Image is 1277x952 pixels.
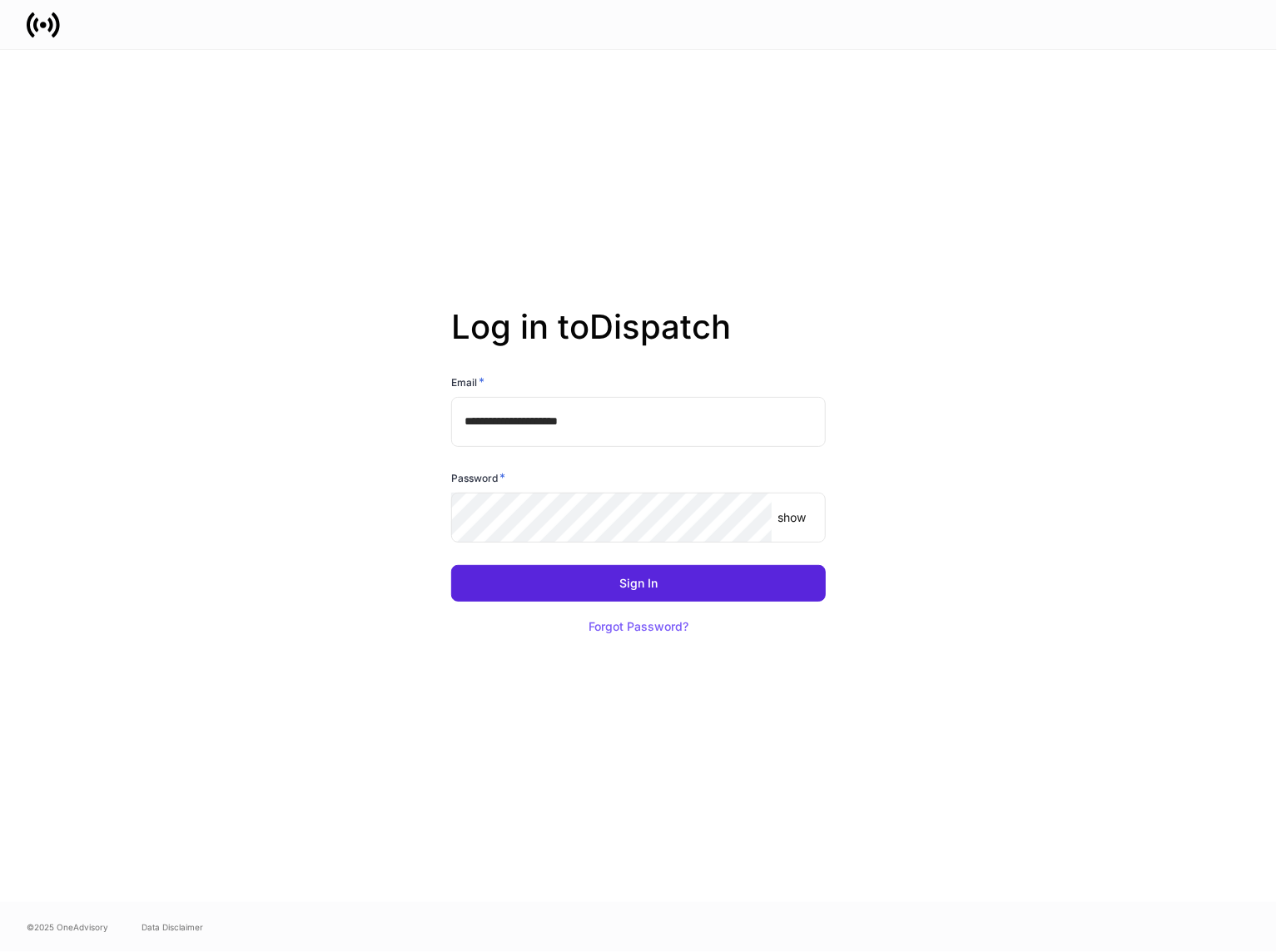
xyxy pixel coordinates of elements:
[142,920,203,934] a: Data Disclaimer
[619,578,658,589] div: Sign In
[568,608,709,645] button: Forgot Password?
[451,374,484,390] h6: Email
[451,307,826,374] h2: Log in to Dispatch
[27,920,108,934] span: © 2025 OneAdvisory
[589,621,688,632] div: Forgot Password?
[778,509,807,526] p: show
[451,469,505,486] h6: Password
[451,565,826,602] button: Sign In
